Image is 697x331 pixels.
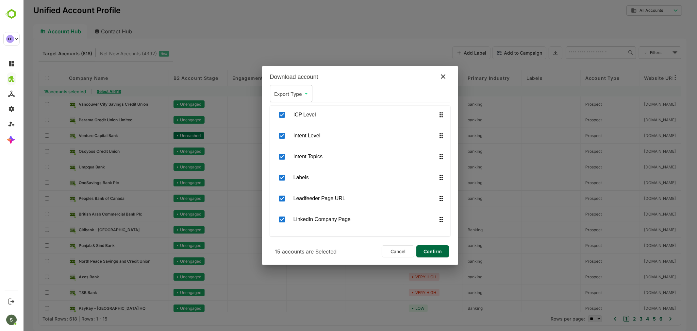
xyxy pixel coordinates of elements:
[399,247,421,256] span: Confirm
[247,74,295,80] span: Download account
[359,245,391,257] button: Cancel
[393,245,426,257] button: Confirm
[247,105,427,124] li: ICP Level
[247,231,427,250] li: Primary Industry
[271,153,414,161] span: Intent Topics
[247,85,290,102] div: ​
[271,111,414,119] span: ICP Level
[247,189,427,208] li: Leadfeeder Page URL
[247,168,427,187] li: Labels
[247,246,319,257] typography: 15 accounts are Selected
[6,315,17,325] div: S
[6,35,14,43] div: LE
[271,132,414,140] span: Intent Level
[271,174,414,182] span: Labels
[271,216,414,223] span: LinkedIn Company Page
[7,297,16,306] button: Logout
[3,8,20,20] img: BambooboxLogoMark.f1c84d78b4c51b1a7b5f700c9845e183.svg
[247,126,427,145] li: Intent Level
[362,247,388,256] span: Cancel
[271,195,414,202] span: Leadfeeder Page URL
[247,147,427,166] li: Intent Topics
[247,210,427,229] li: LinkedIn Company Page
